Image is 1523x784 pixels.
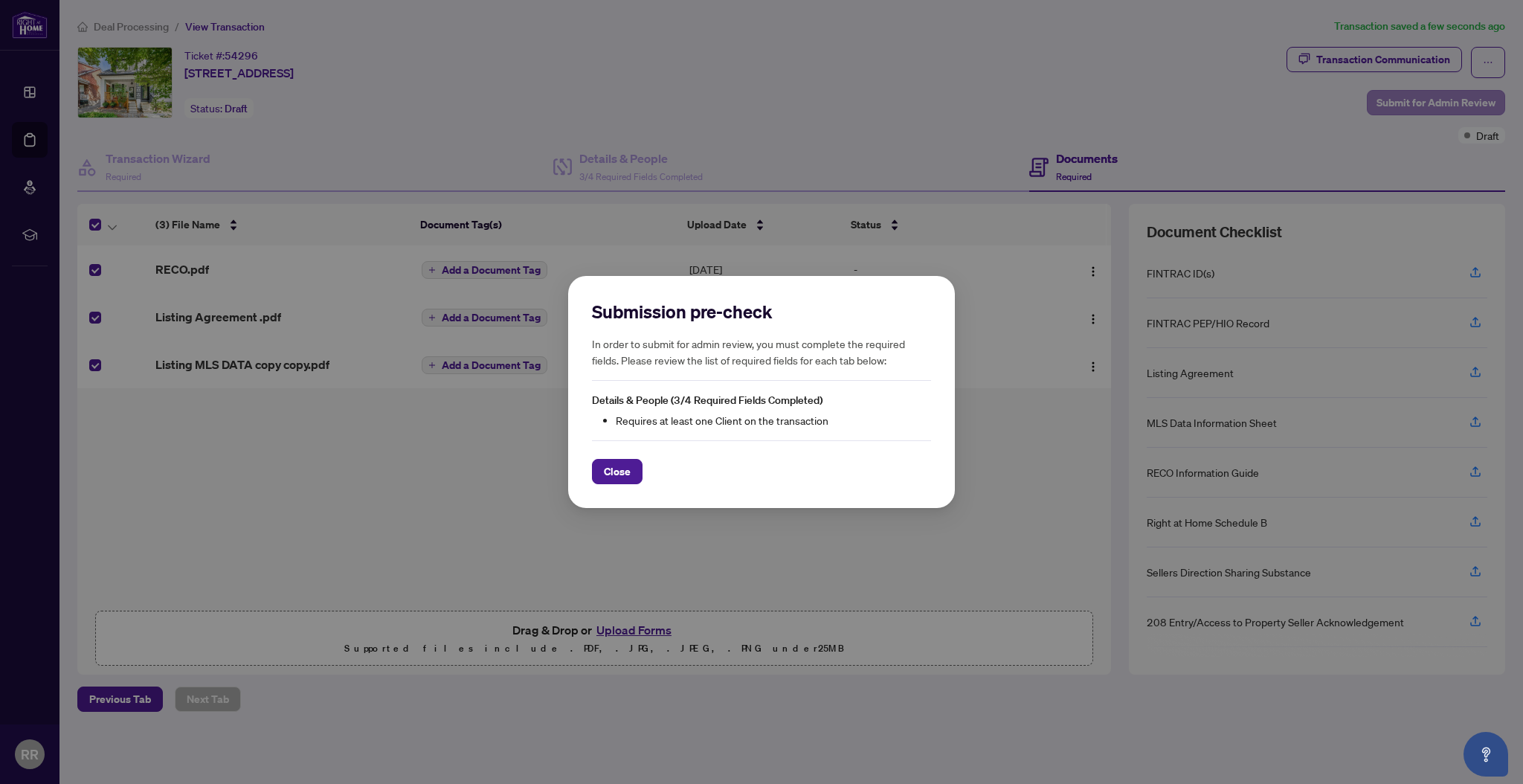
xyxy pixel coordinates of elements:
[592,335,931,368] h5: In order to submit for admin review, you must complete the required fields. Please review the lis...
[1464,732,1508,777] button: Open asap
[616,412,931,428] li: Requires at least one Client on the transaction
[604,460,631,483] span: Close
[592,300,931,324] h2: Submission pre-check
[592,393,822,407] span: Details & People (3/4 Required Fields Completed)
[592,459,643,484] button: Close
